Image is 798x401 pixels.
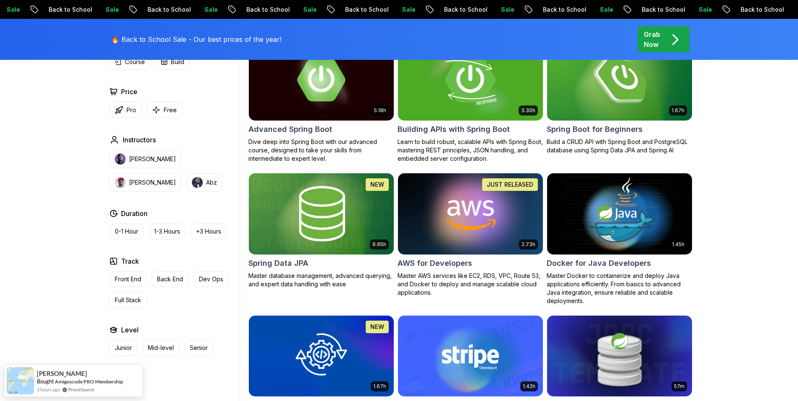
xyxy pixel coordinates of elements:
img: instructor img [115,177,126,188]
h2: Level [121,325,139,335]
img: Spring Data JPA card [249,173,394,254]
h2: Spring Data JPA [248,257,308,269]
a: ProveSource [68,386,94,393]
a: Spring Boot for Beginners card1.67hNEWSpring Boot for BeginnersBuild a CRUD API with Spring Boot ... [547,39,692,154]
p: Abz [206,178,217,187]
p: Free [164,106,177,114]
h2: Advanced Spring Boot [248,123,332,135]
p: Pro [127,106,136,114]
span: Bought [37,378,54,385]
p: NEW [370,180,384,189]
button: 1-3 Hours [149,224,186,239]
button: instructor img[PERSON_NAME] [109,173,181,192]
img: Spring JDBC Template card [547,316,692,397]
img: Stripe Checkout card [398,316,543,397]
p: 3.30h [521,107,535,114]
p: Full Stack [115,296,141,304]
p: 5.18h [374,107,386,114]
p: Back to School [732,5,789,14]
h2: Docker for Java Developers [547,257,651,269]
button: instructor imgAbz [186,173,222,192]
span: 3 hours ago [37,386,60,393]
button: instructor img[PERSON_NAME] [109,150,181,168]
p: 🔥 Back to School Sale - Our best prices of the year! [111,34,281,44]
p: Grab Now [644,29,660,49]
a: Advanced Spring Boot card5.18hAdvanced Spring BootDive deep into Spring Boot with our advanced co... [248,39,394,163]
p: 2.73h [522,241,535,248]
p: Sale [97,5,124,14]
button: Back End [152,271,189,287]
a: Amigoscode PRO Membership [55,378,123,385]
img: instructor img [192,177,203,188]
p: Back to School [633,5,690,14]
button: Front End [109,271,147,287]
button: Free [147,102,182,118]
p: Build a CRUD API with Spring Boot and PostgreSQL database using Spring Data JPA and Spring AI [547,138,692,154]
p: 1.42h [523,383,535,390]
h2: Price [121,87,137,97]
img: Java Integration Testing card [249,316,394,397]
img: Building APIs with Spring Boot card [394,37,546,122]
button: Full Stack [109,292,147,308]
button: 0-1 Hour [109,224,144,239]
p: Course [125,58,145,66]
h2: Building APIs with Spring Boot [398,123,510,135]
p: NEW [370,323,384,331]
p: Master database management, advanced querying, and expert data handling with ease [248,272,394,288]
img: provesource social proof notification image [7,367,34,394]
span: [PERSON_NAME] [37,370,87,377]
p: 57m [674,383,684,390]
p: Back to School [435,5,492,14]
p: Back End [157,275,183,283]
p: Sale [690,5,717,14]
button: Dev Ops [194,271,229,287]
h2: AWS for Developers [398,257,472,269]
a: Spring Data JPA card6.65hNEWSpring Data JPAMaster database management, advanced querying, and exp... [248,173,394,288]
button: Junior [109,340,137,356]
button: Mid-level [142,340,179,356]
p: 1-3 Hours [154,227,180,236]
button: +3 Hours [191,224,227,239]
h2: Spring Boot for Beginners [547,123,643,135]
p: Senior [190,344,208,352]
p: Sale [196,5,222,14]
p: +3 Hours [196,227,221,236]
p: Master AWS services like EC2, RDS, VPC, Route 53, and Docker to deploy and manage scalable cloud ... [398,272,543,297]
h2: Track [121,256,139,266]
p: 0-1 Hour [115,227,138,236]
p: [PERSON_NAME] [129,178,176,187]
p: Sale [294,5,321,14]
p: Back to School [534,5,591,14]
p: Dev Ops [199,275,223,283]
a: Docker for Java Developers card1.45hDocker for Java DevelopersMaster Docker to containerize and d... [547,173,692,305]
img: AWS for Developers card [398,173,543,254]
h2: Duration [121,208,147,218]
button: Course [109,54,150,70]
img: instructor img [115,154,126,165]
button: Pro [109,102,142,118]
p: Build [171,58,184,66]
img: Spring Boot for Beginners card [547,39,692,121]
p: 1.45h [672,241,684,248]
p: 6.65h [372,241,386,248]
p: Sale [591,5,618,14]
p: [PERSON_NAME] [129,155,176,163]
p: Learn to build robust, scalable APIs with Spring Boot, mastering REST principles, JSON handling, ... [398,138,543,163]
p: Junior [115,344,132,352]
img: Docker for Java Developers card [547,173,692,254]
a: AWS for Developers card2.73hJUST RELEASEDAWS for DevelopersMaster AWS services like EC2, RDS, VPC... [398,173,543,297]
p: Master Docker to containerize and deploy Java applications efficiently. From basics to advanced J... [547,272,692,305]
p: Front End [115,275,141,283]
p: 1.67h [373,383,386,390]
p: Back to School [40,5,97,14]
p: Sale [492,5,519,14]
p: Mid-level [148,344,174,352]
p: Back to School [336,5,393,14]
p: 1.67h [671,107,684,114]
p: Dive deep into Spring Boot with our advanced course, designed to take your skills from intermedia... [248,138,394,163]
a: Building APIs with Spring Boot card3.30hBuilding APIs with Spring BootLearn to build robust, scal... [398,39,543,163]
button: Senior [184,340,213,356]
h2: Instructors [123,135,156,145]
p: JUST RELEASED [487,180,533,189]
p: Sale [393,5,420,14]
